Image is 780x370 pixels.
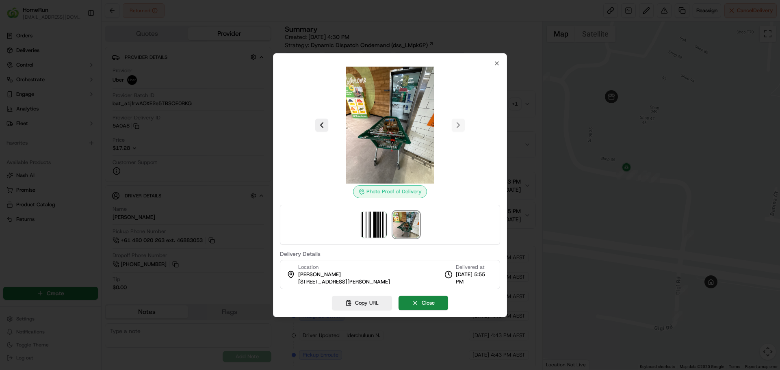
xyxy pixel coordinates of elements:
[456,264,493,271] span: Delivered at
[298,264,318,271] span: Location
[353,185,427,198] div: Photo Proof of Delivery
[393,212,419,238] img: photo_proof_of_delivery image
[298,278,390,286] span: [STREET_ADDRESS][PERSON_NAME]
[280,251,500,257] label: Delivery Details
[298,271,341,278] span: [PERSON_NAME]
[399,296,448,310] button: Close
[331,67,448,184] img: photo_proof_of_delivery image
[456,271,493,286] span: [DATE] 5:55 PM
[361,212,387,238] img: barcode_scan_on_pickup image
[332,296,392,310] button: Copy URL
